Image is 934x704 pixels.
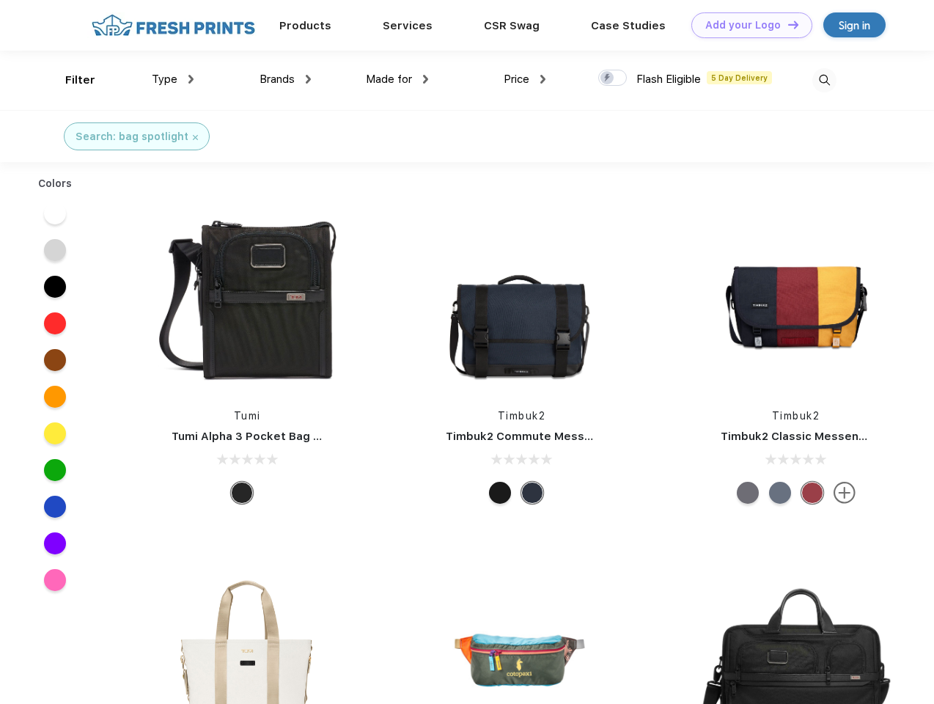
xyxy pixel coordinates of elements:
[721,430,902,443] a: Timbuk2 Classic Messenger Bag
[737,482,759,504] div: Eco Army Pop
[172,430,343,443] a: Tumi Alpha 3 Pocket Bag Small
[306,75,311,84] img: dropdown.png
[489,482,511,504] div: Eco Black
[65,72,95,89] div: Filter
[699,199,894,394] img: func=resize&h=266
[707,71,772,84] span: 5 Day Delivery
[540,75,545,84] img: dropdown.png
[279,19,331,32] a: Products
[636,73,701,86] span: Flash Eligible
[839,17,870,34] div: Sign in
[446,430,642,443] a: Timbuk2 Commute Messenger Bag
[423,75,428,84] img: dropdown.png
[823,12,886,37] a: Sign in
[193,135,198,140] img: filter_cancel.svg
[260,73,295,86] span: Brands
[504,73,529,86] span: Price
[76,129,188,144] div: Search: bag spotlight
[424,199,619,394] img: func=resize&h=266
[231,482,253,504] div: Black
[521,482,543,504] div: Eco Nautical
[150,199,345,394] img: func=resize&h=266
[772,410,820,422] a: Timbuk2
[705,19,781,32] div: Add your Logo
[152,73,177,86] span: Type
[801,482,823,504] div: Eco Bookish
[498,410,546,422] a: Timbuk2
[366,73,412,86] span: Made for
[188,75,194,84] img: dropdown.png
[812,68,836,92] img: desktop_search.svg
[788,21,798,29] img: DT
[87,12,260,38] img: fo%20logo%202.webp
[834,482,856,504] img: more.svg
[769,482,791,504] div: Eco Lightbeam
[27,176,84,191] div: Colors
[234,410,261,422] a: Tumi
